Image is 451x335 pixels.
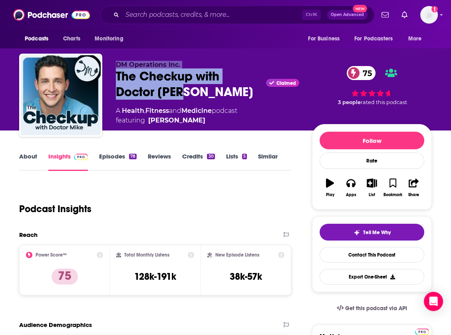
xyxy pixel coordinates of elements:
[403,31,432,46] button: open menu
[181,107,212,114] a: Medicine
[148,116,205,125] a: Dr. Mikhail Varshavski
[403,173,424,202] button: Share
[242,154,247,159] div: 5
[215,252,259,258] h2: New Episode Listens
[134,271,176,283] h3: 128k-191k
[230,271,262,283] h3: 38k-57k
[226,152,247,171] a: Lists5
[19,203,91,215] h1: Podcast Insights
[363,229,391,236] span: Tell Me Why
[355,66,376,80] span: 75
[25,33,48,44] span: Podcasts
[129,154,137,159] div: 78
[21,55,101,135] img: The Checkup with Doctor Mike
[169,107,181,114] span: and
[320,152,424,169] div: Rate
[312,61,432,111] div: 75 3 peoplerated this podcast
[362,173,382,202] button: List
[378,8,392,22] a: Show notifications dropdown
[276,81,296,85] span: Claimed
[148,152,171,171] a: Reviews
[19,31,59,46] button: open menu
[63,33,80,44] span: Charts
[48,152,88,171] a: InsightsPodchaser Pro
[320,132,424,149] button: Follow
[331,13,364,17] span: Open Advanced
[116,106,237,125] div: A podcast
[302,31,350,46] button: open menu
[58,31,85,46] a: Charts
[354,33,393,44] span: For Podcasters
[95,33,123,44] span: Monitoring
[19,231,38,239] h2: Reach
[89,31,133,46] button: open menu
[347,66,376,80] a: 75
[182,152,215,171] a: Credits30
[145,107,169,114] a: Fitness
[398,8,411,22] a: Show notifications dropdown
[124,252,169,258] h2: Total Monthly Listens
[13,7,90,22] img: Podchaser - Follow, Share and Rate Podcasts
[349,31,404,46] button: open menu
[354,229,360,236] img: tell me why sparkle
[346,193,356,197] div: Apps
[320,247,424,263] a: Contact This Podcast
[320,224,424,241] button: tell me why sparkleTell Me Why
[431,6,438,12] svg: Add a profile image
[122,8,302,21] input: Search podcasts, credits, & more...
[116,61,180,68] span: DM Operations Inc.
[320,269,424,285] button: Export One-Sheet
[320,173,340,202] button: Play
[122,107,144,114] a: Health
[258,152,278,171] a: Similar
[340,173,361,202] button: Apps
[408,33,422,44] span: More
[19,321,92,329] h2: Audience Demographics
[330,299,413,318] a: Get this podcast via API
[361,99,407,105] span: rated this podcast
[424,292,443,311] div: Open Intercom Messenger
[408,193,419,197] div: Share
[19,152,37,171] a: About
[326,193,334,197] div: Play
[74,154,88,160] img: Podchaser Pro
[420,6,438,24] button: Show profile menu
[420,6,438,24] span: Logged in as ChelseaCoynePR
[327,10,368,20] button: Open AdvancedNew
[308,33,340,44] span: For Business
[382,173,403,202] button: Bookmark
[207,154,215,159] div: 30
[420,6,438,24] img: User Profile
[52,269,78,285] p: 75
[369,193,375,197] div: List
[353,5,367,12] span: New
[99,152,137,171] a: Episodes78
[144,107,145,114] span: ,
[302,10,321,20] span: Ctrl K
[415,327,429,335] a: Pro website
[116,116,237,125] span: featuring
[36,252,67,258] h2: Power Score™
[415,329,429,335] img: Podchaser Pro
[383,193,402,197] div: Bookmark
[100,6,374,24] div: Search podcasts, credits, & more...
[338,99,361,105] span: 3 people
[345,305,407,312] span: Get this podcast via API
